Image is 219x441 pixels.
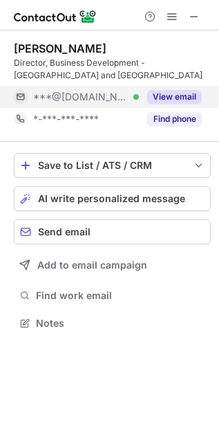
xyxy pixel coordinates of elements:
[14,286,211,305] button: Find work email
[33,91,128,103] span: ***@[DOMAIN_NAME]
[36,289,205,302] span: Find work email
[14,219,211,244] button: Send email
[14,253,211,278] button: Add to email campaign
[38,193,185,204] span: AI write personalized message
[14,8,97,25] img: ContactOut v5.3.10
[14,153,211,178] button: save-profile-one-click
[147,90,202,104] button: Reveal Button
[38,160,187,171] div: Save to List / ATS / CRM
[14,57,211,82] div: Director, Business Development - [GEOGRAPHIC_DATA] and [GEOGRAPHIC_DATA]
[147,112,202,126] button: Reveal Button
[14,186,211,211] button: AI write personalized message
[37,260,147,271] span: Add to email campaign
[14,42,106,55] div: [PERSON_NAME]
[38,226,91,237] span: Send email
[14,314,211,333] button: Notes
[36,317,205,330] span: Notes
